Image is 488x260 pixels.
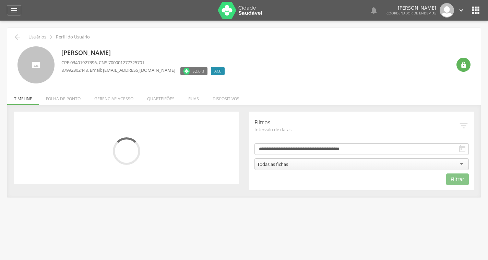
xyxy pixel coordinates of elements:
i: Voltar [13,33,22,41]
a:  [457,3,465,18]
i:  [10,6,18,14]
p: CPF: , CNS: [61,59,228,66]
i:  [458,145,466,153]
span: 03401927396 [70,59,97,66]
i:  [459,121,469,131]
i:  [470,5,481,16]
a:  [370,3,378,18]
i:  [460,61,467,68]
p: Usuários [28,34,46,40]
span: v2.6.0 [193,68,204,75]
a:  [7,5,21,15]
label: Versão do aplicativo [180,67,207,75]
li: Ruas [181,89,206,105]
button: Filtrar [446,173,469,185]
li: Dispositivos [206,89,246,105]
p: [PERSON_NAME] [61,48,228,57]
div: Resetar senha [456,58,471,72]
span: ACE [214,68,221,74]
i:  [457,7,465,14]
p: Perfil do Usuário [56,34,90,40]
i:  [47,33,55,41]
span: Coordenador de Endemias [386,11,436,15]
span: Intervalo de datas [254,126,459,133]
p: [PERSON_NAME] [386,5,436,10]
p: , Email: [EMAIL_ADDRESS][DOMAIN_NAME] [61,67,175,74]
span: 700001277325701 [108,59,144,66]
li: Quarteirões [140,89,181,105]
li: Folha de ponto [39,89,87,105]
p: Filtros [254,118,459,126]
div: Todas as fichas [257,161,288,167]
li: Gerenciar acesso [87,89,140,105]
i:  [370,6,378,14]
span: 87992302448 [61,67,88,73]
